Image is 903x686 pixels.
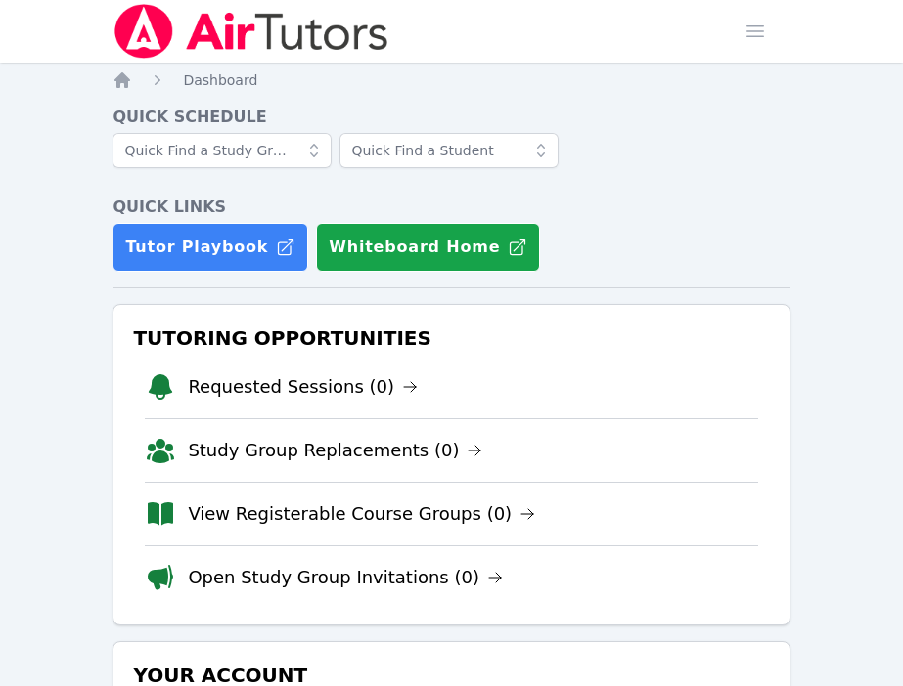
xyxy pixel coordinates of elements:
[183,72,257,88] span: Dashboard
[113,106,790,129] h4: Quick Schedule
[188,564,503,591] a: Open Study Group Invitations (0)
[129,321,773,356] h3: Tutoring Opportunities
[188,500,535,528] a: View Registerable Course Groups (0)
[113,4,389,59] img: Air Tutors
[188,373,418,401] a: Requested Sessions (0)
[113,195,790,219] h4: Quick Links
[113,223,308,272] a: Tutor Playbook
[183,70,257,90] a: Dashboard
[188,437,482,464] a: Study Group Replacements (0)
[316,223,540,272] button: Whiteboard Home
[113,70,790,90] nav: Breadcrumb
[339,133,559,168] input: Quick Find a Student
[113,133,332,168] input: Quick Find a Study Group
